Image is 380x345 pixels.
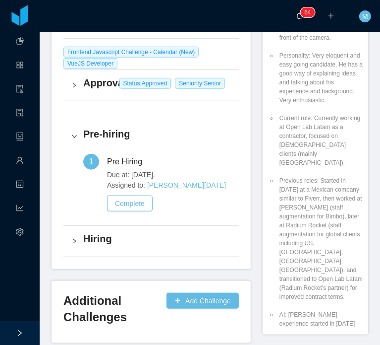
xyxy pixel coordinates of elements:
[304,7,308,17] p: 6
[107,154,150,170] div: Pre Hiring
[308,7,311,17] p: 4
[296,12,303,19] i: icon: bell
[175,78,225,89] span: Seniority: Senior
[300,7,315,17] sup: 64
[277,114,363,167] li: Current role: Currently working at Open Lab Latam as a contractor, focused on [DEMOGRAPHIC_DATA] ...
[83,76,231,90] h4: Approval
[16,79,24,100] a: icon: audit
[63,121,239,152] div: icon: rightPre-hiring
[16,223,24,243] i: icon: setting
[89,157,94,166] span: 1
[16,151,24,172] a: icon: user
[83,127,231,141] h4: Pre-hiring
[63,226,239,257] div: icon: rightHiring
[362,10,368,22] span: M
[71,134,77,139] i: icon: right
[107,170,231,180] span: Due at: [DATE].
[71,238,77,244] i: icon: right
[16,200,24,219] i: icon: line-chart
[16,56,24,76] a: icon: appstore
[327,12,334,19] i: icon: plus
[119,78,171,89] span: Status: Approved
[63,47,199,58] span: Frontend Javascript Challenge - Calendar (New)
[71,82,77,88] i: icon: right
[83,232,231,246] h4: Hiring
[107,196,153,211] button: Complete
[166,293,239,309] button: icon: plusAdd Challenge
[63,39,239,69] div: icon: rightChallenge
[83,45,231,59] h4: Challenge
[63,58,117,69] span: VueJS Developer
[107,180,231,191] span: Assigned to:
[16,127,24,148] a: icon: robot
[63,70,239,101] div: icon: rightApproval
[277,176,363,301] li: Previous roles: Started in [DATE] at a Mexican company similar to Fiverr, then worked at [PERSON_...
[16,32,24,53] a: icon: pie-chart
[147,181,226,189] a: [PERSON_NAME][DATE]
[16,175,24,196] a: icon: profile
[16,104,24,124] i: icon: solution
[107,200,153,207] a: Complete
[63,293,163,325] h3: Additional Challenges
[277,51,363,105] li: Personality: Very eloquent and easy going candidate. He has a good way of explaining ideas and ta...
